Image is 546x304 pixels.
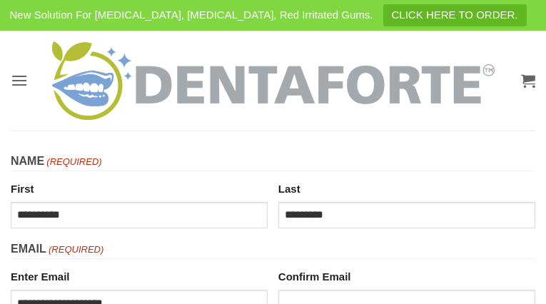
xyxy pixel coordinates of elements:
[278,177,535,198] label: Last
[11,63,28,98] a: Menu
[47,243,103,258] span: (Required)
[11,265,268,285] label: Enter Email
[11,152,535,171] legend: Name
[521,65,535,96] a: View cart
[46,155,102,170] span: (Required)
[383,4,527,26] a: CLICK HERE TO ORDER.
[11,240,535,259] legend: Email
[52,41,495,120] img: DENTAFORTE™
[278,265,535,285] label: Confirm Email
[11,177,268,198] label: First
